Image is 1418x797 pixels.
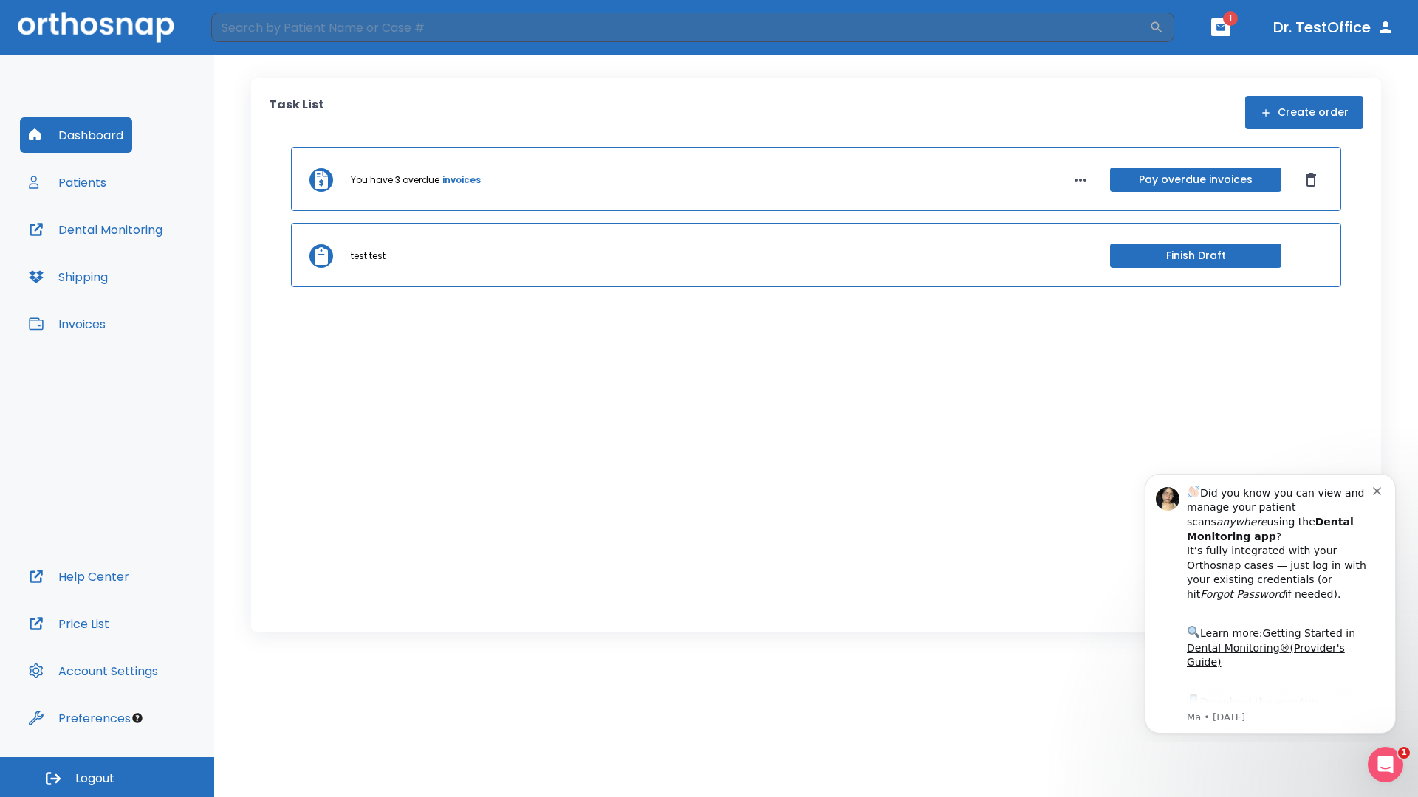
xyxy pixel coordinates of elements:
[64,232,250,307] div: Download the app: | ​ Let us know if you need help getting started!
[20,259,117,294] button: Shipping
[351,249,386,263] p: test test
[20,559,138,594] button: Help Center
[1110,168,1281,192] button: Pay overdue invoices
[20,117,132,153] button: Dashboard
[1110,244,1281,268] button: Finish Draft
[64,235,196,262] a: App Store
[75,770,114,787] span: Logout
[20,700,140,736] button: Preferences
[1267,14,1400,41] button: Dr. TestOffice
[1398,747,1410,759] span: 1
[20,165,115,200] button: Patients
[20,306,114,342] button: Invoices
[351,173,439,187] p: You have 3 overdue
[20,606,118,641] button: Price List
[20,212,171,247] button: Dental Monitoring
[1223,11,1238,26] span: 1
[131,711,144,725] div: Tooltip anchor
[18,12,174,42] img: Orthosnap
[1245,96,1363,129] button: Create order
[269,96,324,129] p: Task List
[1299,168,1323,192] button: Dismiss
[442,173,481,187] a: invoices
[211,13,1149,42] input: Search by Patient Name or Case #
[1368,747,1403,782] iframe: Intercom live chat
[20,653,167,689] button: Account Settings
[1123,460,1418,742] iframe: Intercom notifications message
[250,23,262,35] button: Dismiss notification
[64,250,250,263] p: Message from Ma, sent 6w ago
